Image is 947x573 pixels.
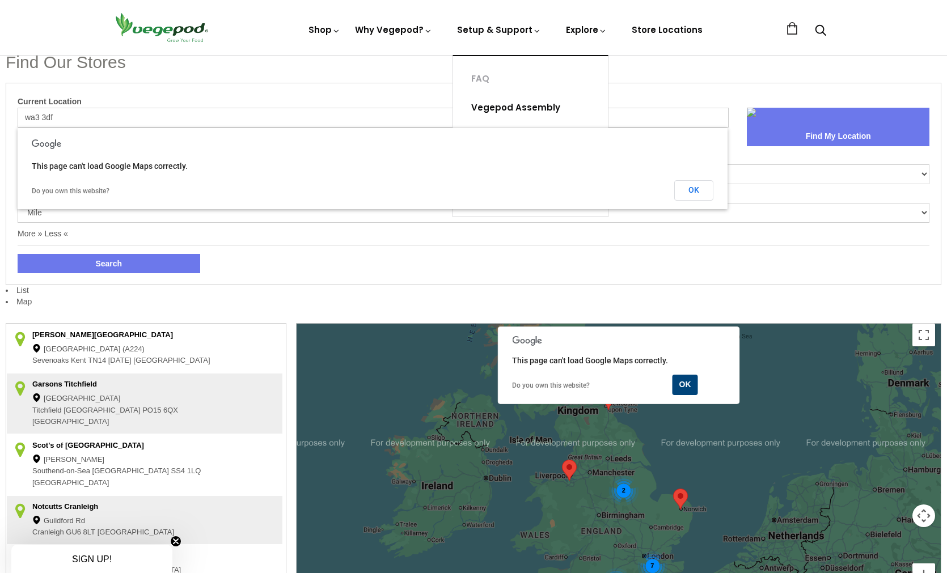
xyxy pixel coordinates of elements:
[912,504,935,527] button: Map camera controls
[32,455,230,466] div: [PERSON_NAME]
[72,554,112,564] span: SIGN UP!
[71,355,86,367] span: Kent
[32,344,230,355] div: [GEOGRAPHIC_DATA] (A224)
[632,24,703,36] a: Store Locations
[815,26,826,37] a: Search
[32,330,230,341] div: [PERSON_NAME][GEOGRAPHIC_DATA]
[18,254,200,273] button: Search
[512,356,668,365] span: This page can't load Google Maps correctly.
[32,355,69,367] span: Sevenoaks
[18,229,43,238] a: More »
[673,375,698,395] button: OK
[44,229,67,238] a: Less «
[111,11,213,44] img: Vegepod
[32,379,230,391] div: Garsons Titchfield
[32,417,109,428] span: [GEOGRAPHIC_DATA]
[32,187,109,195] a: Do you own this website?
[453,122,608,151] a: Kitchen Garden Assembly
[32,162,188,171] span: This page can't load Google Maps correctly.
[32,527,64,538] span: Cranleigh
[747,108,756,117] img: sca.location-find-location.png
[747,127,929,146] button: Find My Location
[32,466,90,477] span: Southend-on-Sea
[98,527,174,538] span: [GEOGRAPHIC_DATA]
[6,296,941,308] li: Map
[453,65,608,94] a: FAQ
[170,536,181,547] button: Close teaser
[608,475,639,505] div: 2
[32,502,230,513] div: Notcutts Cranleigh
[64,405,140,417] span: [GEOGRAPHIC_DATA]
[66,527,95,538] span: GU6 8LT
[566,24,607,36] a: Explore
[912,324,935,346] button: Toggle fullscreen view
[11,545,172,573] div: SIGN UP!Close teaser
[32,516,230,527] div: Guildford Rd
[308,24,340,36] a: Shop
[18,96,929,108] label: Current Location
[6,74,941,296] li: List
[32,393,230,405] div: [GEOGRAPHIC_DATA]
[674,180,713,201] button: OK
[92,466,169,477] span: [GEOGRAPHIC_DATA]
[133,355,210,367] span: [GEOGRAPHIC_DATA]
[18,108,729,128] input: Enter a location
[355,24,432,36] a: Why Vegepod?
[32,440,230,452] div: Scot's of [GEOGRAPHIC_DATA]
[32,405,62,417] span: Titchfield
[88,355,131,367] span: TN14 [DATE]
[142,405,178,417] span: PO15 6QX
[512,381,590,389] a: Do you own this website?
[32,478,109,489] span: [GEOGRAPHIC_DATA]
[453,94,608,122] a: Vegepod Assembly
[457,24,541,120] a: Setup & Support
[171,466,201,477] span: SS4 1LQ
[6,50,941,74] h1: Find Our Stores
